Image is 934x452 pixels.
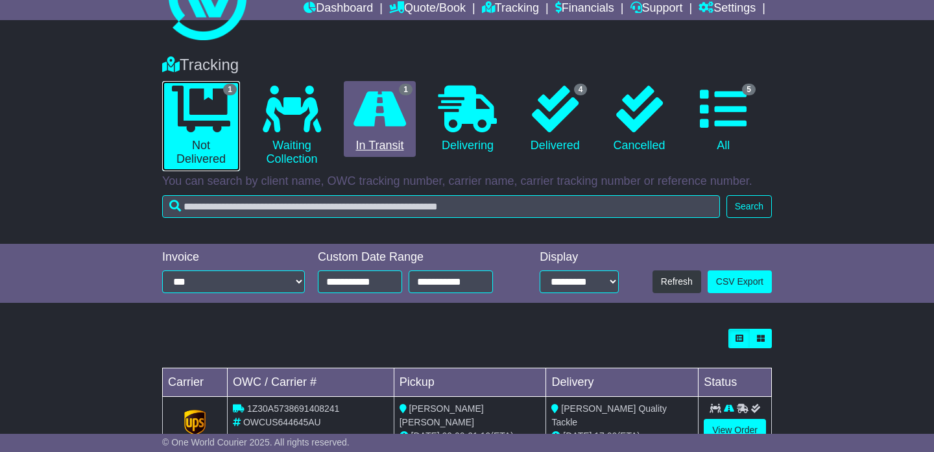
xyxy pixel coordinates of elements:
[400,429,541,443] div: - (ETA)
[223,84,237,95] span: 1
[551,403,667,427] span: [PERSON_NAME] Quality Tackle
[708,270,772,293] a: CSV Export
[520,81,590,158] a: 4 Delivered
[156,56,778,75] div: Tracking
[399,84,413,95] span: 1
[688,81,759,158] a: 5 All
[228,368,394,397] td: OWC / Carrier #
[468,431,490,441] span: 21:19
[699,368,772,397] td: Status
[594,431,617,441] span: 17:00
[726,195,772,218] button: Search
[247,403,339,414] span: 1Z30A5738691408241
[540,250,619,265] div: Display
[162,81,240,171] a: 1 Not Delivered
[162,250,305,265] div: Invoice
[394,368,546,397] td: Pickup
[653,270,701,293] button: Refresh
[429,81,507,158] a: Delivering
[574,84,588,95] span: 4
[253,81,331,171] a: Waiting Collection
[344,81,416,158] a: 1 In Transit
[162,437,350,447] span: © One World Courier 2025. All rights reserved.
[603,81,675,158] a: Cancelled
[742,84,756,95] span: 5
[546,368,699,397] td: Delivery
[318,250,512,265] div: Custom Date Range
[184,410,206,436] img: GetCarrierServiceLogo
[411,431,440,441] span: [DATE]
[400,403,484,427] span: [PERSON_NAME] [PERSON_NAME]
[162,174,772,189] p: You can search by client name, OWC tracking number, carrier name, carrier tracking number or refe...
[563,431,592,441] span: [DATE]
[442,431,465,441] span: 09:00
[551,429,693,443] div: (ETA)
[163,368,228,397] td: Carrier
[704,419,766,442] a: View Order
[243,417,321,427] span: OWCUS644645AU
